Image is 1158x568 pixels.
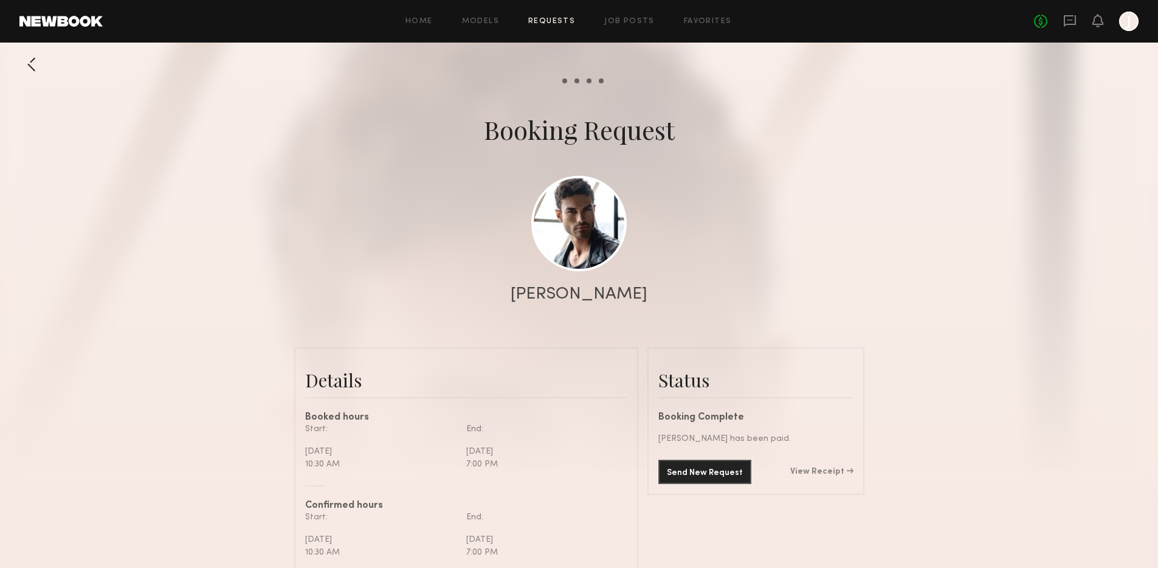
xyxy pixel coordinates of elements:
[305,368,627,392] div: Details
[658,368,853,392] div: Status
[466,533,618,546] div: [DATE]
[305,413,627,423] div: Booked hours
[790,468,853,476] a: View Receipt
[466,445,618,458] div: [DATE]
[466,458,618,471] div: 7:00 PM
[658,432,853,445] div: [PERSON_NAME] has been paid.
[528,18,575,26] a: Requests
[684,18,732,26] a: Favorites
[466,423,618,435] div: End:
[511,286,647,303] div: [PERSON_NAME]
[305,445,457,458] div: [DATE]
[305,511,457,524] div: Start:
[604,18,655,26] a: Job Posts
[466,511,618,524] div: End:
[305,546,457,559] div: 10:30 AM
[484,113,675,147] div: Booking Request
[305,423,457,435] div: Start:
[1119,12,1139,31] a: J
[305,501,627,511] div: Confirmed hours
[462,18,499,26] a: Models
[658,413,853,423] div: Booking Complete
[658,460,751,484] button: Send New Request
[305,533,457,546] div: [DATE]
[305,458,457,471] div: 10:30 AM
[466,546,618,559] div: 7:00 PM
[405,18,433,26] a: Home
